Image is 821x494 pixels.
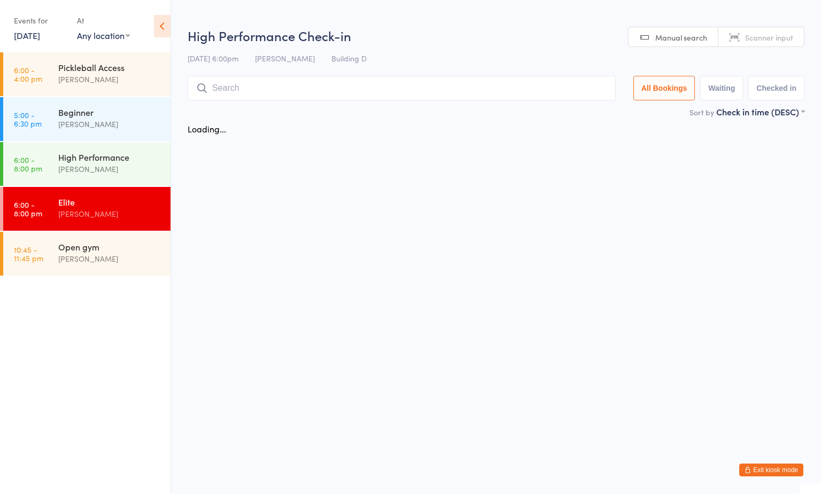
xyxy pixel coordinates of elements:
div: Loading... [188,123,226,135]
div: Elite [58,196,161,208]
div: [PERSON_NAME] [58,253,161,265]
div: Pickleball Access [58,61,161,73]
div: [PERSON_NAME] [58,163,161,175]
time: 6:00 - 8:00 pm [14,200,42,217]
span: [DATE] 6:00pm [188,53,238,64]
a: 10:45 -11:45 pmOpen gym[PERSON_NAME] [3,232,171,276]
a: 6:00 -8:00 pmHigh Performance[PERSON_NAME] [3,142,171,186]
a: 6:00 -8:00 pmElite[PERSON_NAME] [3,187,171,231]
time: 6:00 - 4:00 pm [14,66,42,83]
div: Check in time (DESC) [716,106,804,117]
button: Checked in [748,76,804,100]
div: [PERSON_NAME] [58,118,161,130]
time: 10:45 - 11:45 pm [14,245,43,262]
div: Events for [14,12,66,29]
a: [DATE] [14,29,40,41]
div: [PERSON_NAME] [58,208,161,220]
time: 6:00 - 8:00 pm [14,155,42,172]
h2: High Performance Check-in [188,27,804,44]
div: At [77,12,130,29]
button: All Bookings [633,76,695,100]
time: 5:00 - 6:30 pm [14,111,42,128]
div: [PERSON_NAME] [58,73,161,85]
div: Any location [77,29,130,41]
span: Building D [331,53,367,64]
label: Sort by [690,107,714,117]
button: Waiting [700,76,743,100]
input: Search [188,76,616,100]
span: Scanner input [745,32,793,43]
div: High Performance [58,151,161,163]
div: Open gym [58,241,161,253]
button: Exit kiosk mode [739,464,803,476]
a: 5:00 -6:30 pmBeginner[PERSON_NAME] [3,97,171,141]
span: [PERSON_NAME] [255,53,315,64]
a: 6:00 -4:00 pmPickleball Access[PERSON_NAME] [3,52,171,96]
div: Beginner [58,106,161,118]
span: Manual search [655,32,707,43]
